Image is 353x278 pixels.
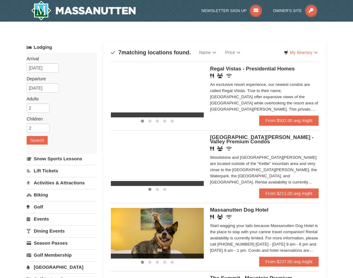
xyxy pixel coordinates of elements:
img: Massanutten Resort Logo [31,1,136,20]
i: Banquet Facilities [217,146,223,151]
a: Owner's Site [273,8,317,13]
div: Woodstone and [GEOGRAPHIC_DATA][PERSON_NAME] are located outside of the "Kettle" mountain area an... [210,154,319,185]
span: [GEOGRAPHIC_DATA][PERSON_NAME] - Valley Premium Condos [210,134,314,145]
i: Restaurant [210,74,214,78]
a: From $211.00 avg /night [259,188,319,198]
i: Wireless Internet (free) [226,215,232,219]
a: Golf Membership [27,249,97,261]
a: Season Passes [27,237,97,249]
i: Banquet Facilities [217,215,223,219]
a: Golf [27,201,97,213]
i: Banquet Facilities [217,74,223,78]
a: Activities & Attractions [27,177,97,188]
label: Departure [27,76,92,82]
label: Adults [27,96,92,102]
a: Biking [27,189,97,200]
a: Lodging [27,42,97,53]
a: From $237.00 avg /night [259,257,319,267]
a: My Itinerary [280,48,322,57]
a: Snow Sports Lessons [27,153,97,164]
a: From $502.00 avg /night [259,116,319,125]
a: Lift Tickets [27,165,97,176]
div: Start wagging your tails because Massanutten Dog Hotel is the place to stay with your canine trav... [210,223,319,254]
a: Massanutten Resort [31,1,136,20]
div: An exclusive resort experience, our newest condos are called Regal Vistas. True to their name, [G... [210,82,319,112]
label: Arrival [27,56,92,62]
span: Regal Vistas - Presidential Homes [210,66,295,72]
i: Wireless Internet (free) [226,74,232,78]
a: [GEOGRAPHIC_DATA] [27,261,97,273]
a: Newsletter Sign Up [202,8,262,13]
button: Search [27,136,48,145]
span: Owner's Site [273,8,302,13]
a: Name [194,46,220,59]
span: Newsletter Sign Up [202,8,247,13]
a: Price [221,46,245,59]
a: Events [27,213,97,225]
i: Restaurant [210,215,214,219]
i: Wireless Internet (free) [226,146,232,151]
a: Dining Events [27,225,97,237]
label: Children [27,116,92,122]
span: Massanutten Dog Hotel [210,207,268,213]
i: Restaurant [210,146,214,151]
